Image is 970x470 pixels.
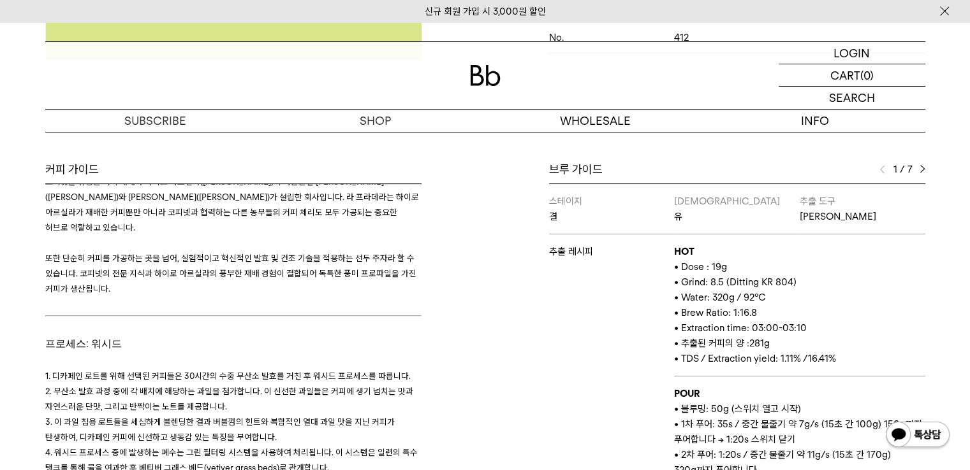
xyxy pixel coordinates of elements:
span: • Brew Ratio: 1:16.8 [674,307,757,318]
span: • 1차 푸어: 35s / 중간 물줄기 약 7g/s (15초 간 100g) 150g까지 푸어합니다 → 1:20s 스위치 닫기 [674,418,922,445]
div: 브루 가이드 [549,162,925,177]
a: SUBSCRIBE [45,110,265,132]
p: LOGIN [834,42,870,64]
span: 1. 디카페인 로트를 위해 선택된 커피들은 30시간의 수중 무산소 발효를 거친 후 워시드 프로세스를 따릅니다. [45,371,411,381]
span: • Dose : 19g [674,261,727,273]
span: • TDS / Extraction yield: 1.11% /16.41% [674,353,836,364]
span: 7 [908,162,913,177]
span: 프로세스: 워시드 [45,338,122,349]
span: • 블루밍: 50g (스위치 열고 시작) [674,403,801,415]
p: (0) [860,64,874,86]
a: 신규 회원 가입 시 3,000원 할인 [425,6,546,17]
img: 카카오톡 채널 1:1 채팅 버튼 [885,420,951,451]
span: • Extraction time: 03:00-03:10 [674,322,807,334]
img: 로고 [470,65,501,86]
a: SHOP [265,110,485,132]
div: 커피 가이드 [45,162,422,177]
p: 유 [674,209,800,224]
span: 스테이지 [549,196,582,207]
a: CART (0) [779,64,925,87]
span: 2. 무산소 발효 과정 중에 각 배치에 해당하는 과일을 첨가합니다. 이 신선한 과일들은 커피에 생기 넘치는 맛과 자연스러운 단맛, 그리고 반짝이는 노트를 제공합니다. [45,386,413,411]
b: HOT [674,246,694,257]
p: WHOLESALE [485,110,705,132]
p: INFO [705,110,925,132]
p: 결 [549,209,675,224]
b: POUR [674,388,700,399]
span: 라 프라데라는 콜롬비아 스페셜티 커피 회사인 코피넷(Cofinet)이 소유하고 운영하는 핵심 가공 시설입니다. 코피넷은 유명한 커피 재배자 하이로 아르실라([PERSON_NA... [45,161,419,232]
p: 추출 레시피 [549,244,675,259]
span: 또한 단순히 커피를 가공하는 곳을 넘어, 실험적이고 혁신적인 발효 및 건조 기술을 적용하는 선두 주자라 할 수 있습니다. 코피넷의 전문 지식과 하이로 아르실라의 풍부한 재배 ... [45,253,416,294]
p: [PERSON_NAME] [800,209,925,224]
span: 1 [892,162,897,177]
p: SEARCH [829,87,875,109]
span: [DEMOGRAPHIC_DATA] [674,196,780,207]
span: • Water: 320g / 92°C [674,292,766,303]
span: • Grind: 8.5 (Ditting KR 804) [674,276,797,288]
span: 추출 도구 [800,196,835,207]
p: CART [830,64,860,86]
a: LOGIN [779,42,925,64]
span: • 추출된 커피의 양 :281g [674,338,770,349]
span: 3. 이 과일 침용 로트들을 세심하게 블렌딩한 결과 버블껌의 힌트와 복합적인 열대 과일 맛을 지닌 커피가 탄생하여, 디카페인 커피에 신선하고 생동감 있는 특징을 부여합니다. [45,417,395,442]
span: / [900,162,905,177]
